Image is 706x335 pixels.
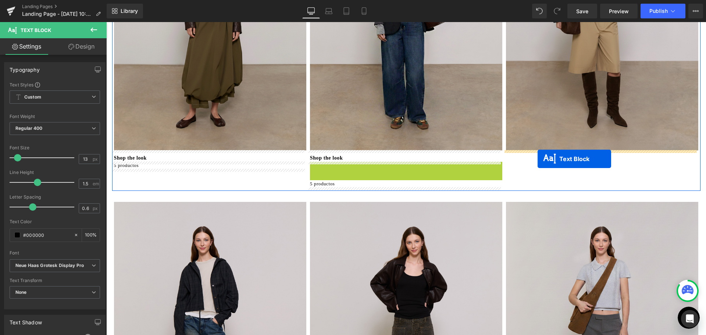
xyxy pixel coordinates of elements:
a: Preview [600,4,638,18]
div: Typography [10,63,40,73]
b: Custom [24,94,41,100]
button: Redo [550,4,564,18]
p: 5 productos [204,158,396,165]
a: Landing Pages [22,4,107,10]
div: Open Intercom Messenger [681,310,699,328]
div: Font [10,250,100,256]
div: Text Styles [10,82,100,88]
b: Regular 400 [15,125,43,131]
span: Save [576,7,588,15]
div: % [82,229,100,242]
a: Tablet [338,4,355,18]
button: More [688,4,703,18]
span: px [93,157,99,161]
div: Text Transform [10,278,100,283]
a: New Library [107,4,143,18]
b: None [15,289,27,295]
div: Font Size [10,145,100,150]
p: Shop the look [8,132,200,140]
p: Shop the look [204,132,396,140]
div: Text Color [10,219,100,224]
span: Landing Page - [DATE] 10:29:34 [22,11,93,17]
span: em [93,181,99,186]
div: Line Height [10,170,100,175]
a: Desktop [302,4,320,18]
p: 5 productos [8,140,200,147]
a: Mobile [355,4,373,18]
input: Color [23,231,70,239]
button: Undo [532,4,547,18]
div: Text Shadow [10,315,42,325]
span: Library [121,8,138,14]
a: Laptop [320,4,338,18]
span: px [93,206,99,211]
a: Design [55,38,108,55]
span: Text Block [21,27,51,33]
span: Publish [649,8,668,14]
div: Font Weight [10,114,100,119]
button: Publish [641,4,685,18]
i: Neue Haas Grotesk Display Pro [15,263,84,269]
span: Preview [609,7,629,15]
div: Letter Spacing [10,195,100,200]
